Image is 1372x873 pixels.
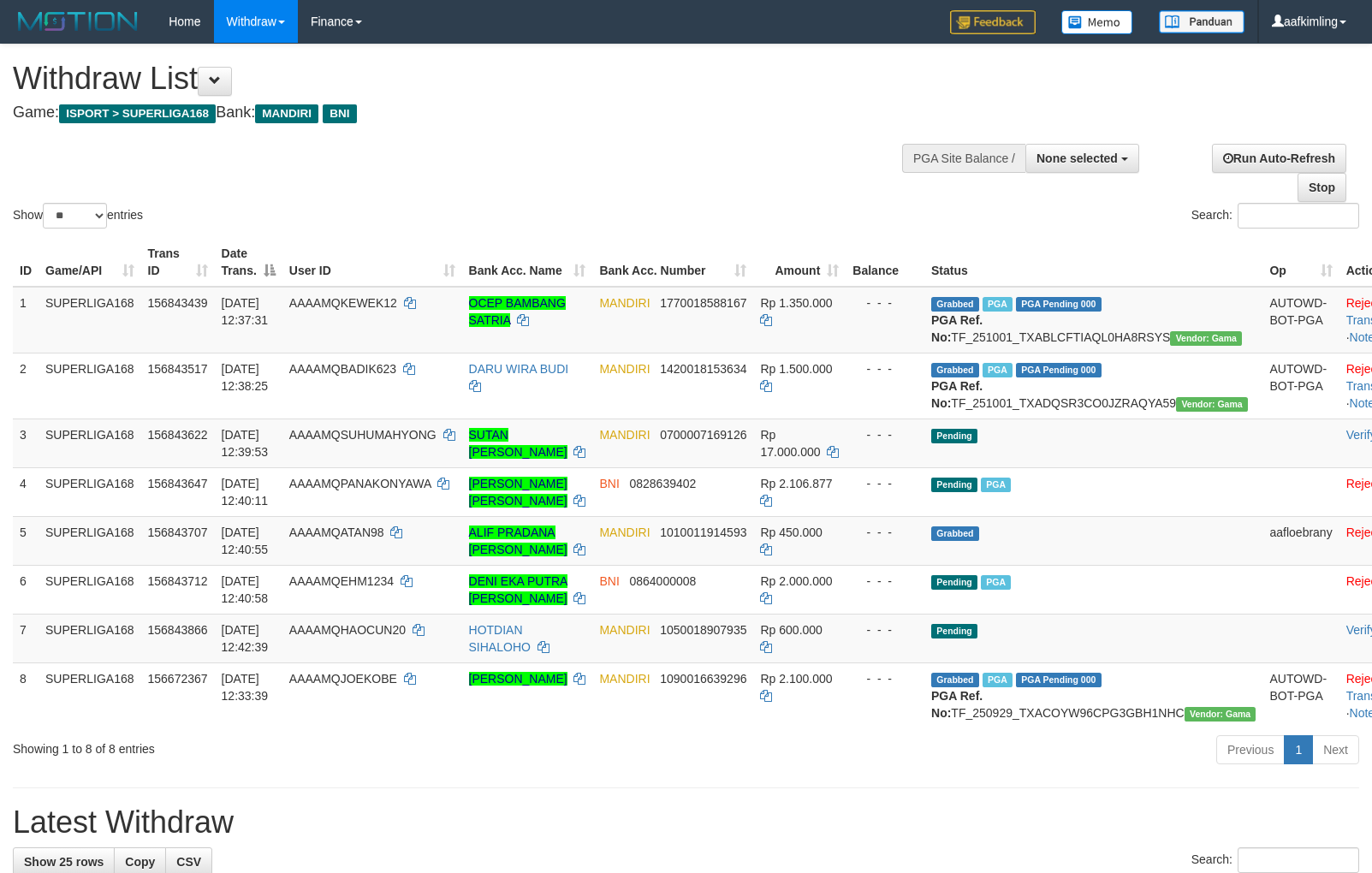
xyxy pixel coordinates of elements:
span: PGA Pending [1016,673,1102,687]
span: [DATE] 12:37:31 [222,296,269,327]
span: Rp 2.000.000 [760,574,832,588]
th: Bank Acc. Name: activate to sort column ascending [462,238,593,287]
td: 6 [13,565,39,614]
a: Next [1312,735,1359,764]
td: 4 [13,467,39,516]
span: 156843517 [148,362,208,376]
span: Grabbed [931,673,979,687]
span: [DATE] 12:40:11 [222,477,269,508]
span: Copy 1010011914593 to clipboard [660,526,746,539]
span: Grabbed [931,297,979,312]
td: TF_250929_TXACOYW96CPG3GBH1NHC [924,662,1262,728]
label: Search: [1191,203,1359,229]
span: Vendor URL: https://trx31.1velocity.biz [1170,331,1242,346]
span: MANDIRI [599,296,650,310]
td: TF_251001_TXADQSR3CO0JZRAQYA59 [924,353,1262,419]
div: PGA Site Balance / [902,144,1025,173]
td: AUTOWD-BOT-PGA [1262,353,1339,419]
span: Marked by aafchhiseyha [981,478,1011,492]
span: AAAAMQKEWEK12 [289,296,397,310]
span: Copy [125,855,155,869]
b: PGA Ref. No: [931,379,983,410]
span: PGA Pending [1016,297,1102,312]
div: - - - [852,524,918,541]
span: Pending [931,478,977,492]
span: Marked by aafsoycanthlai [983,363,1013,377]
td: SUPERLIGA168 [39,419,141,467]
span: MANDIRI [599,428,650,442]
span: MANDIRI [599,362,650,376]
span: [DATE] 12:38:25 [222,362,269,393]
th: Op: activate to sort column ascending [1262,238,1339,287]
img: panduan.png [1159,10,1244,33]
td: 3 [13,419,39,467]
a: Run Auto-Refresh [1212,144,1346,173]
div: - - - [852,294,918,312]
a: OCEP BAMBANG SATRIA [469,296,566,327]
span: PGA Pending [1016,363,1102,377]
span: AAAAMQEHM1234 [289,574,394,588]
th: Date Trans.: activate to sort column descending [215,238,282,287]
button: None selected [1025,144,1139,173]
a: [PERSON_NAME] [PERSON_NAME] [469,477,567,508]
span: AAAAMQJOEKOBE [289,672,397,686]
span: [DATE] 12:39:53 [222,428,269,459]
td: SUPERLIGA168 [39,467,141,516]
span: BNI [599,574,619,588]
span: 156843647 [148,477,208,490]
span: AAAAMQATAN98 [289,526,384,539]
span: Marked by aafsengchandara [983,673,1013,687]
img: Feedback.jpg [950,10,1036,34]
span: Rp 600.000 [760,623,822,637]
h1: Withdraw List [13,62,898,96]
td: TF_251001_TXABLCFTIAQL0HA8RSYS [924,287,1262,353]
span: Vendor URL: https://trx31.1velocity.biz [1185,707,1256,722]
span: BNI [323,104,356,123]
input: Search: [1238,203,1359,229]
span: MANDIRI [599,623,650,637]
a: ALIF PRADANA [PERSON_NAME] [469,526,567,556]
span: Rp 2.100.000 [760,672,832,686]
span: 156843707 [148,526,208,539]
div: - - - [852,573,918,590]
label: Search: [1191,847,1359,873]
span: Pending [931,624,977,638]
input: Search: [1238,847,1359,873]
span: Copy 1420018153634 to clipboard [660,362,746,376]
td: SUPERLIGA168 [39,287,141,353]
th: Game/API: activate to sort column ascending [39,238,141,287]
td: 5 [13,516,39,565]
img: MOTION_logo.png [13,9,143,34]
th: User ID: activate to sort column ascending [282,238,462,287]
h4: Game: Bank: [13,104,898,122]
span: AAAAMQSUHUMAHYONG [289,428,437,442]
span: Rp 1.500.000 [760,362,832,376]
div: - - - [852,670,918,687]
span: Show 25 rows [24,855,104,869]
a: DARU WIRA BUDI [469,362,569,376]
a: SUTAN [PERSON_NAME] [469,428,567,459]
div: - - - [852,621,918,638]
span: AAAAMQHAOCUN20 [289,623,406,637]
span: [DATE] 12:40:55 [222,526,269,556]
h1: Latest Withdraw [13,805,1359,840]
div: - - - [852,360,918,377]
td: SUPERLIGA168 [39,614,141,662]
span: None selected [1036,151,1118,165]
span: AAAAMQPANAKONYAWA [289,477,431,490]
span: Rp 1.350.000 [760,296,832,310]
span: Grabbed [931,363,979,377]
span: Marked by aafchhiseyha [981,575,1011,590]
span: Copy 0700007169126 to clipboard [660,428,746,442]
span: Pending [931,575,977,590]
a: DENI EKA PUTRA [PERSON_NAME] [469,574,568,605]
span: MANDIRI [599,672,650,686]
td: 1 [13,287,39,353]
span: Copy 0828639402 to clipboard [629,477,696,490]
div: - - - [852,426,918,443]
span: [DATE] 12:40:58 [222,574,269,605]
th: Status [924,238,1262,287]
th: Trans ID: activate to sort column ascending [141,238,215,287]
span: AAAAMQBADIK623 [289,362,396,376]
td: aafloebrany [1262,516,1339,565]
